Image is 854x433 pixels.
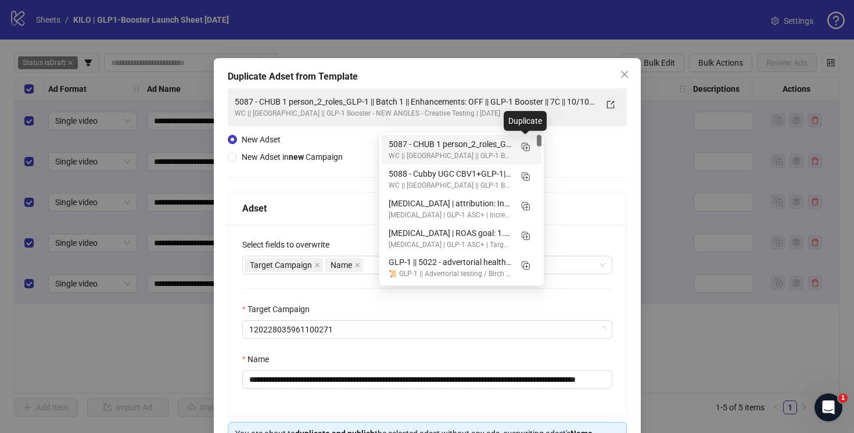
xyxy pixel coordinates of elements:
[242,201,612,216] div: Adset
[389,197,511,210] div: [MEDICAL_DATA] | attribution: Incremental || Language: English (all) || [DATE]
[382,164,541,194] div: 5088 - Cubby UGC CBV1+GLP-1|| Whitelisting || Batch 1 || Enhancements: OFF || GLP-1 Booster || 7C...
[382,135,541,164] div: 5087 - CHUB 1 person_2_roles_GLP-1 || Batch 1 || Enhancements: OFF || GLP-1 Booster || 7C || 10/1...
[242,238,337,251] label: Select fields to overwrite
[242,135,281,144] span: New Adset
[519,170,531,182] svg: Duplicate
[519,230,531,241] svg: Duplicate
[242,303,317,316] label: Target Campaign
[389,167,511,180] div: 5088 - Cubby UGC CBV1+GLP-1|| Whitelisting || Batch 1 || Enhancements: OFF || GLP-1 Booster || 7C...
[615,65,634,84] button: Close
[242,152,343,162] span: New Adset in Campaign
[620,70,629,79] span: close
[389,180,511,191] div: WC || [GEOGRAPHIC_DATA] || GLP-1 Booster - NEW ANGLES - Creative Testing | [DATE]
[382,224,541,253] div: T3 | ROAS goal: 1.08 || 7DC1V/ENG || Language: English (all) || 10/10/2025
[382,282,541,312] div: GLP-1 || 5022 - advertorial health benefits || blog_healthbenefits || Batch 1 || 09/10/2025
[314,262,320,268] span: close
[289,152,304,162] strong: new
[598,325,606,333] span: loading
[249,321,605,338] span: 120228035961100271
[389,227,511,239] div: [MEDICAL_DATA] | ROAS goal: 1.08 || 7DC1V/ENG || Language: English (all) || [DATE]
[250,259,312,271] span: Target Campaign
[245,258,323,272] span: Target Campaign
[504,111,547,131] div: Duplicate
[325,258,363,272] span: Name
[519,200,531,212] svg: Duplicate
[228,70,627,84] div: Duplicate Adset from Template
[235,108,597,119] div: WC || [GEOGRAPHIC_DATA] || GLP-1 Booster - NEW ANGLES - Creative Testing | [DATE]
[389,210,511,221] div: [MEDICAL_DATA] | GLP-1 ASC+ | Incremental | [DATE]
[389,151,511,162] div: WC || [GEOGRAPHIC_DATA] || GLP-1 Booster - NEW ANGLES - Creative Testing | [DATE]
[331,259,352,271] span: Name
[814,393,842,421] iframe: Intercom live chat
[235,95,597,108] div: 5087 - CHUB 1 person_2_roles_GLP-1 || Batch 1 || Enhancements: OFF || GLP-1 Booster || 7C || 10/1...
[838,393,848,403] span: 1
[389,138,511,151] div: 5087 - CHUB 1 person_2_roles_GLP-1 || Batch 1 || Enhancements: OFF || GLP-1 Booster || 7C || 10/1...
[519,141,531,152] svg: Duplicate
[242,370,612,389] input: Name
[389,256,511,269] div: GLP-1 || 5022 - advertorial health benefits || blog_healthbenefits || Batch 2 || [DATE]
[242,353,277,366] label: Name
[382,194,541,224] div: T3 | attribution: Incremental || Language: English (all) || 10/10/2025
[389,239,511,251] div: [MEDICAL_DATA] | GLP-1 ASC+ | Target ROAS | [DATE]
[389,269,511,280] div: 📜 GLP-1 || Advertorial testing / Birch automation || [DATE]
[607,101,615,109] span: export
[382,253,541,282] div: GLP-1 || 5022 - advertorial health benefits || blog_healthbenefits || Batch 2 || 09/10/2025
[519,259,531,271] svg: Duplicate
[354,262,360,268] span: close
